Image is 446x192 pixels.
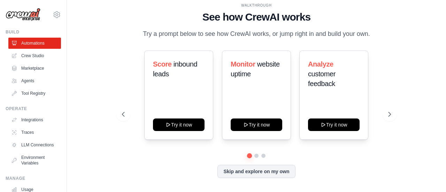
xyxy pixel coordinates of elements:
[6,29,61,35] div: Build
[8,114,61,125] a: Integrations
[153,60,197,78] span: inbound leads
[6,8,40,21] img: Logo
[8,50,61,61] a: Crew Studio
[8,127,61,138] a: Traces
[8,139,61,151] a: LLM Connections
[231,118,282,131] button: Try it now
[153,118,205,131] button: Try it now
[122,3,391,8] div: WALKTHROUGH
[308,118,360,131] button: Try it now
[8,152,61,169] a: Environment Variables
[6,106,61,112] div: Operate
[8,75,61,86] a: Agents
[231,60,280,78] span: website uptime
[139,29,374,39] p: Try a prompt below to see how CrewAI works, or jump right in and build your own.
[308,60,333,68] span: Analyze
[308,70,336,87] span: customer feedback
[8,38,61,49] a: Automations
[8,63,61,74] a: Marketplace
[122,11,391,23] h1: See how CrewAI works
[217,165,295,178] button: Skip and explore on my own
[8,88,61,99] a: Tool Registry
[6,176,61,181] div: Manage
[231,60,255,68] span: Monitor
[153,60,172,68] span: Score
